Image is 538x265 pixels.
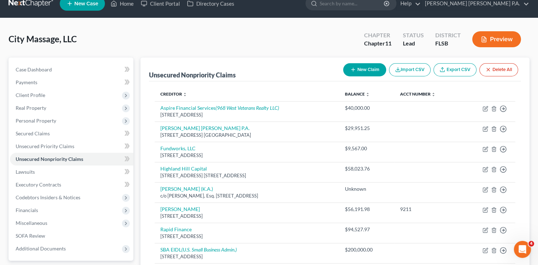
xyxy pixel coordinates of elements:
i: (968 West Veterans Realty LLC) [215,105,279,111]
div: [STREET_ADDRESS] [STREET_ADDRESS] [160,172,333,179]
span: Financials [16,207,38,213]
iframe: Intercom live chat [514,241,531,258]
button: Delete All [479,63,518,76]
a: [PERSON_NAME] [PERSON_NAME] P.A. [160,125,250,131]
span: Case Dashboard [16,66,52,72]
span: Unsecured Nonpriority Claims [16,156,83,162]
a: Case Dashboard [10,63,133,76]
a: Unsecured Priority Claims [10,140,133,153]
div: $9,567.00 [345,145,389,152]
span: Additional Documents [16,245,66,252]
div: c/o [PERSON_NAME], Esq. [STREET_ADDRESS] [160,193,333,199]
a: Lawsuits [10,166,133,178]
div: 9211 [400,206,455,213]
span: 4 [528,241,534,247]
span: Miscellaneous [16,220,47,226]
div: $40,000.00 [345,104,389,112]
a: Secured Claims [10,127,133,140]
a: Executory Contracts [10,178,133,191]
span: Lawsuits [16,169,35,175]
div: Unknown [345,185,389,193]
i: unfold_more [183,92,187,97]
div: $29,951.25 [345,125,389,132]
a: Highland Hill Capital [160,166,207,172]
div: Lead [403,39,424,48]
div: $58,023.76 [345,165,389,172]
a: [PERSON_NAME] (K.A.) [160,186,213,192]
span: Secured Claims [16,130,50,136]
i: unfold_more [365,92,369,97]
div: $56,191.98 [345,206,389,213]
span: 11 [385,40,391,47]
button: Preview [472,31,521,47]
a: SOFA Review [10,229,133,242]
span: New Case [74,1,98,6]
a: Payments [10,76,133,89]
a: Rapid Finance [160,226,192,232]
a: SBA EIDL(U.S. Small Business Admin.) [160,247,237,253]
div: Chapter [364,39,391,48]
a: Aspire Financial Services(968 West Veterans Realty LLC) [160,105,279,111]
span: Real Property [16,105,46,111]
a: Unsecured Nonpriority Claims [10,153,133,166]
div: [STREET_ADDRESS] [160,112,333,118]
button: Import CSV [389,63,431,76]
div: District [435,31,461,39]
div: FLSB [435,39,461,48]
div: Chapter [364,31,391,39]
span: City Massage, LLC [9,34,77,44]
div: $200,000.00 [345,246,389,253]
a: Balance unfold_more [345,91,369,97]
i: unfold_more [431,92,436,97]
span: Unsecured Priority Claims [16,143,74,149]
i: (U.S. Small Business Admin.) [181,247,237,253]
div: $94,527.97 [345,226,389,233]
div: [STREET_ADDRESS] [160,253,333,260]
span: Personal Property [16,118,56,124]
div: [STREET_ADDRESS] [160,152,333,159]
a: Creditor unfold_more [160,91,187,97]
span: Client Profile [16,92,45,98]
div: [STREET_ADDRESS] [160,213,333,220]
button: New Claim [343,63,386,76]
a: Fundworks, LLC [160,145,196,151]
div: Unsecured Nonpriority Claims [149,71,236,79]
div: Status [403,31,424,39]
a: Export CSV [433,63,476,76]
div: [STREET_ADDRESS] [GEOGRAPHIC_DATA] [160,132,333,139]
a: Acct Number unfold_more [400,91,436,97]
span: Executory Contracts [16,182,61,188]
a: [PERSON_NAME] [160,206,200,212]
span: Codebtors Insiders & Notices [16,194,80,200]
div: [STREET_ADDRESS] [160,233,333,240]
span: SOFA Review [16,233,45,239]
span: Payments [16,79,37,85]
